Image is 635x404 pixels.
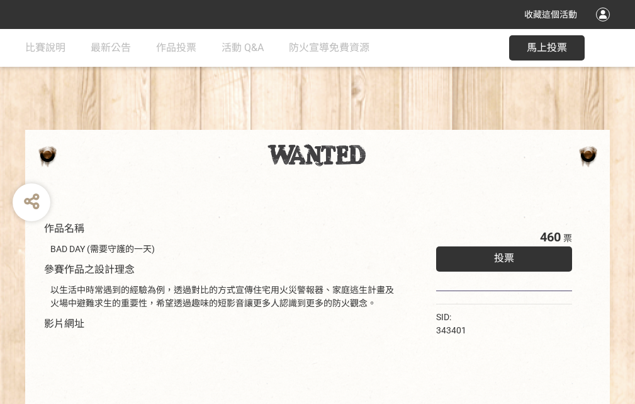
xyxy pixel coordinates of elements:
div: BAD DAY (需要守護的一天) [50,243,398,256]
a: 活動 Q&A [222,29,264,67]
a: 最新公告 [91,29,131,67]
span: SID: 343401 [436,312,466,335]
span: 作品名稱 [44,222,84,234]
span: 活動 Q&A [222,42,264,54]
span: 最新公告 [91,42,131,54]
span: 收藏這個活動 [524,9,577,20]
div: 以生活中時常遇到的經驗為例，透過對比的方式宣傳住宅用火災警報器、家庭逃生計畫及火場中避難求生的重要性，希望透過趣味的短影音讓更多人認識到更多的防火觀念。 [50,284,398,310]
span: 比賽說明 [25,42,65,54]
span: 影片網址 [44,318,84,330]
span: 參賽作品之設計理念 [44,263,135,275]
a: 防火宣導免費資源 [289,29,369,67]
span: 460 [540,229,561,245]
iframe: Facebook Share [469,311,532,323]
span: 投票 [494,252,514,264]
span: 作品投票 [156,42,196,54]
span: 票 [563,233,572,243]
span: 防火宣導免費資源 [289,42,369,54]
span: 馬上投票 [527,42,567,54]
button: 馬上投票 [509,35,585,61]
a: 作品投票 [156,29,196,67]
a: 比賽說明 [25,29,65,67]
